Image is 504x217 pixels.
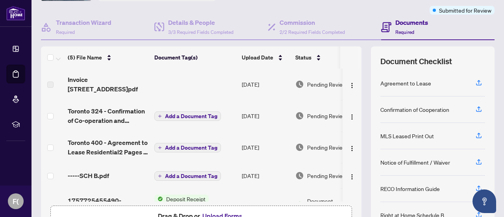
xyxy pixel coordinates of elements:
button: Add a Document Tag [154,143,221,153]
img: Document Status [295,80,304,89]
th: Status [292,46,359,69]
h4: Transaction Wizard [56,18,111,27]
button: Logo [346,169,358,182]
span: Document Approved [307,197,356,214]
span: plus [158,114,162,118]
button: Add a Document Tag [154,143,221,152]
div: Confirmation of Cooperation [380,105,449,114]
div: Agreement to Lease [380,79,431,87]
th: (5) File Name [65,46,151,69]
button: Status IconDeposit Receipt [154,195,209,216]
span: Upload Date [242,53,273,62]
span: Document Checklist [380,56,452,67]
span: Status [295,53,311,62]
button: Logo [346,141,358,154]
button: Open asap [472,189,496,213]
span: Required [395,29,414,35]
img: Logo [349,145,355,152]
img: Status Icon [154,195,163,203]
td: [DATE] [239,132,292,163]
span: Submitted for Review [439,6,491,15]
img: Document Status [295,111,304,120]
span: 2/2 Required Fields Completed [280,29,345,35]
div: RECO Information Guide [380,184,440,193]
span: 1757725455490-BurlingtonScanner20250912161537.pdf [68,196,148,215]
img: Logo [349,114,355,120]
span: Add a Document Tag [165,113,217,119]
span: Pending Review [307,111,346,120]
span: Add a Document Tag [165,145,217,150]
span: Add a Document Tag [165,173,217,179]
h4: Details & People [168,18,233,27]
td: [DATE] [239,100,292,132]
button: Add a Document Tag [154,171,221,181]
td: [DATE] [239,163,292,188]
span: plus [158,146,162,150]
img: Logo [349,82,355,89]
span: F( [13,196,19,207]
span: Pending Review [307,80,346,89]
span: Toronto 324 - Confirmation of Co-operation and Representation TenantLandlord 1 1 1.pdf [68,106,148,125]
img: Document Status [295,143,304,152]
button: Logo [346,78,358,91]
span: Required [56,29,75,35]
div: Notice of Fulfillment / Waiver [380,158,450,167]
span: Pending Review [307,171,346,180]
th: Upload Date [239,46,292,69]
img: Document Status [295,171,304,180]
img: Logo [349,174,355,180]
img: Document Status [295,201,304,210]
img: logo [6,6,25,20]
button: Logo [346,199,358,211]
div: MLS Leased Print Out [380,132,434,140]
span: (5) File Name [68,53,102,62]
span: Invoice [STREET_ADDRESS]pdf [68,75,148,94]
button: Add a Document Tag [154,111,221,121]
h4: Commission [280,18,345,27]
span: 3/3 Required Fields Completed [168,29,233,35]
span: Pending Review [307,143,346,152]
span: Toronto 400 - Agreement to Lease Residential2 Pages 1 1.pdf [68,138,148,157]
span: -----SCH B.pdf [68,171,109,180]
h4: Documents [395,18,428,27]
button: Logo [346,109,358,122]
span: Deposit Receipt [163,195,209,203]
td: [DATE] [239,69,292,100]
span: plus [158,174,162,178]
th: Document Tag(s) [151,46,239,69]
